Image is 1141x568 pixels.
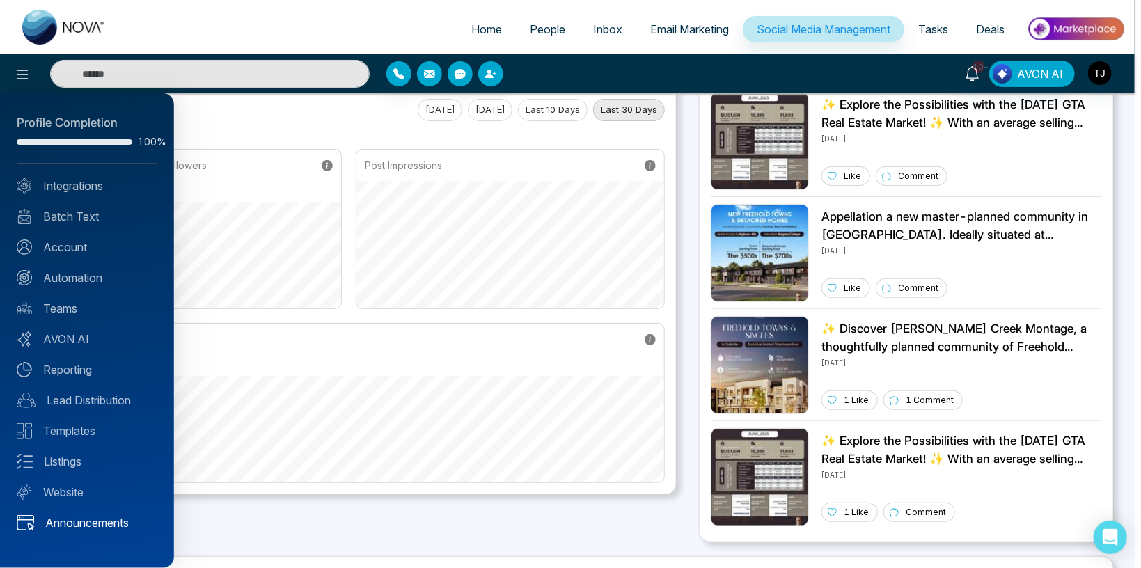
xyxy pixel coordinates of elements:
[17,331,32,347] img: Avon-AI.svg
[17,361,157,378] a: Reporting
[17,177,157,194] a: Integrations
[17,423,32,439] img: Templates.svg
[17,114,157,132] div: Profile Completion
[17,178,32,194] img: Integrated.svg
[17,362,32,377] img: Reporting.svg
[17,515,34,530] img: announcements.svg
[17,453,157,470] a: Listings
[17,454,33,469] img: Listings.svg
[17,209,32,224] img: batch_text_white.png
[17,392,157,409] a: Lead Distribution
[1094,521,1127,554] div: Open Intercom Messenger
[17,208,157,225] a: Batch Text
[17,331,157,347] a: AVON AI
[17,514,157,531] a: Announcements
[17,484,157,500] a: Website
[17,239,157,255] a: Account
[17,300,157,317] a: Teams
[17,423,157,439] a: Templates
[17,239,32,255] img: Account.svg
[17,301,32,316] img: team.svg
[17,484,32,500] img: Website.svg
[17,270,32,285] img: Automation.svg
[138,137,157,147] span: 100%
[17,269,157,286] a: Automation
[17,393,36,408] img: Lead-dist.svg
